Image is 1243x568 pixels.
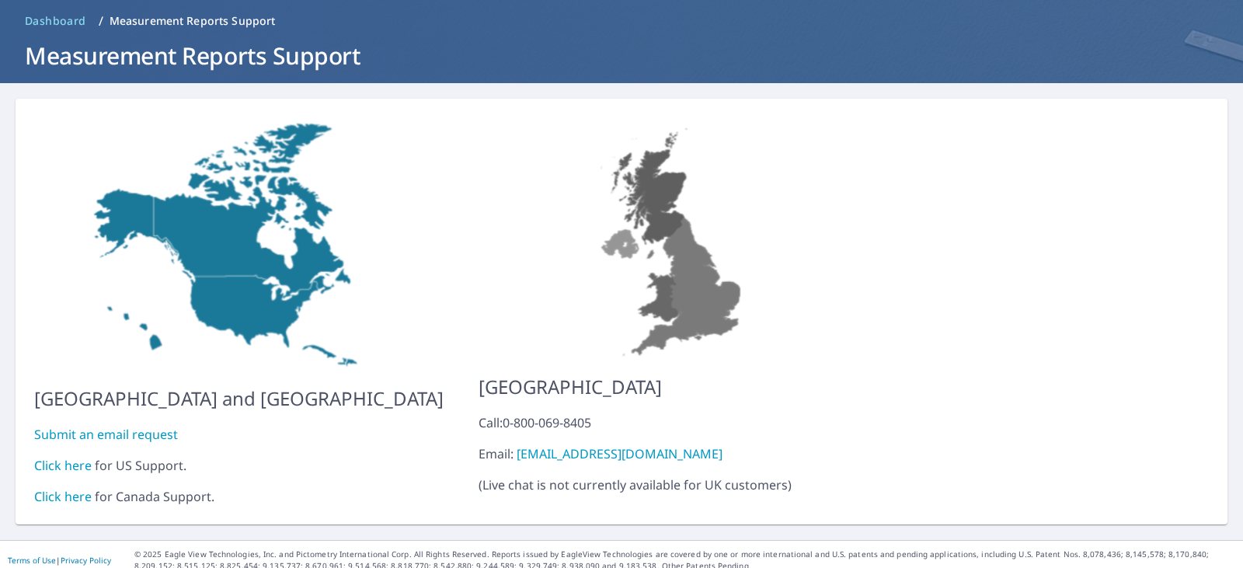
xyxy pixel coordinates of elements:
p: | [8,556,111,565]
img: US-MAP [479,117,869,361]
a: Click here [34,457,92,474]
img: US-MAP [34,117,444,372]
p: ( Live chat is not currently available for UK customers ) [479,413,869,494]
div: for Canada Support. [34,487,444,506]
p: Measurement Reports Support [110,13,276,29]
a: Click here [34,488,92,505]
a: Dashboard [19,9,92,33]
a: Terms of Use [8,555,56,566]
div: Call: 0-800-069-8405 [479,413,869,432]
a: [EMAIL_ADDRESS][DOMAIN_NAME] [517,445,722,462]
p: [GEOGRAPHIC_DATA] and [GEOGRAPHIC_DATA] [34,385,444,413]
nav: breadcrumb [19,9,1224,33]
div: Email: [479,444,869,463]
a: Privacy Policy [61,555,111,566]
span: Dashboard [25,13,86,29]
div: for US Support. [34,456,444,475]
a: Submit an email request [34,426,178,443]
li: / [99,12,103,30]
h1: Measurement Reports Support [19,40,1224,71]
p: [GEOGRAPHIC_DATA] [479,373,869,401]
